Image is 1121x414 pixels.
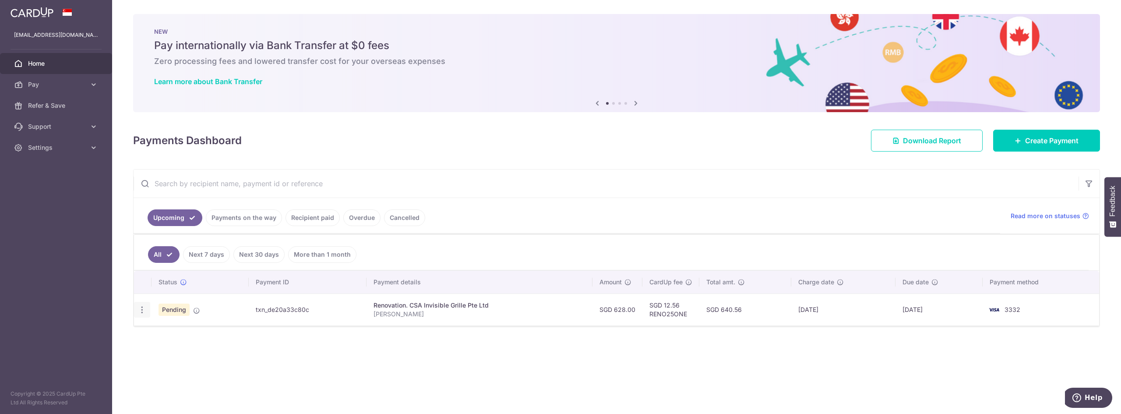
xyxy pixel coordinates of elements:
h6: Zero processing fees and lowered transfer cost for your overseas expenses [154,56,1079,67]
iframe: Opens a widget where you can find more information [1065,388,1112,410]
span: Pay [28,80,86,89]
span: Refer & Save [28,101,86,110]
span: Due date [902,278,929,287]
a: Next 7 days [183,246,230,263]
span: Amount [599,278,622,287]
th: Payment method [983,271,1099,294]
a: Read more on statuses [1011,212,1089,220]
a: Download Report [871,130,983,152]
a: Recipient paid [286,209,340,226]
td: SGD 628.00 [592,294,642,326]
a: Create Payment [993,130,1100,152]
span: Read more on statuses [1011,212,1080,220]
a: Upcoming [148,209,202,226]
span: Charge date [798,278,834,287]
span: Pending [159,304,190,316]
a: More than 1 month [288,246,356,263]
span: Support [28,122,86,131]
input: Search by recipient name, payment id or reference [134,170,1079,198]
img: CardUp [11,7,53,18]
a: Next 30 days [233,246,285,263]
th: Payment details [367,271,592,294]
span: Status [159,278,177,287]
span: Feedback [1109,186,1117,216]
a: Payments on the way [206,209,282,226]
h5: Pay internationally via Bank Transfer at $0 fees [154,39,1079,53]
a: Overdue [343,209,381,226]
span: Total amt. [706,278,735,287]
span: 3332 [1005,306,1020,313]
p: NEW [154,28,1079,35]
img: Bank transfer banner [133,14,1100,112]
span: Settings [28,143,86,152]
span: CardUp fee [649,278,683,287]
td: [DATE] [895,294,983,326]
td: txn_de20a33c80c [249,294,367,326]
button: Feedback - Show survey [1104,177,1121,237]
span: Download Report [903,135,961,146]
td: [DATE] [791,294,895,326]
div: Renovation. CSA Invisible Grille Pte Ltd [374,301,585,310]
td: SGD 640.56 [699,294,791,326]
h4: Payments Dashboard [133,133,242,149]
span: Home [28,59,86,68]
a: Learn more about Bank Transfer [154,77,262,86]
span: Create Payment [1025,135,1079,146]
p: [PERSON_NAME] [374,310,585,318]
td: SGD 12.56 RENO25ONE [642,294,699,326]
a: Cancelled [384,209,425,226]
p: [EMAIL_ADDRESS][DOMAIN_NAME] [14,31,98,39]
img: Bank Card [985,304,1003,315]
th: Payment ID [249,271,367,294]
a: All [148,246,180,263]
